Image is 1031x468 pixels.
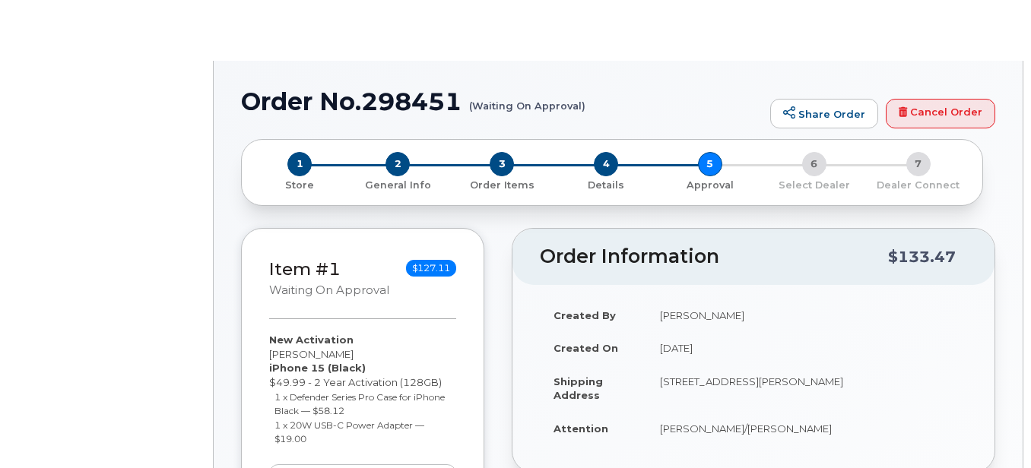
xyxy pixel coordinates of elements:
strong: iPhone 15 (Black) [269,362,366,374]
span: 2 [385,152,410,176]
small: Waiting On Approval [269,283,389,297]
span: 1 [287,152,312,176]
div: $133.47 [888,242,956,271]
strong: New Activation [269,334,354,346]
p: Store [260,179,340,192]
span: 3 [490,152,514,176]
span: 4 [594,152,618,176]
p: Order Items [456,179,548,192]
h1: Order No.298451 [241,88,763,115]
a: 1 Store [254,176,346,192]
a: 2 General Info [346,176,450,192]
a: 4 Details [554,176,658,192]
strong: Attention [554,422,608,435]
td: [PERSON_NAME]/[PERSON_NAME] [646,412,967,445]
a: Item #1 [269,258,341,280]
td: [STREET_ADDRESS][PERSON_NAME] [646,365,967,412]
p: Details [560,179,652,192]
small: 1 x 20W USB-C Power Adapter — $19.00 [274,419,424,445]
h2: Order Information [540,246,888,267]
strong: Created By [554,309,616,321]
small: (Waiting On Approval) [469,88,585,112]
a: Share Order [770,99,878,129]
a: 3 Order Items [450,176,554,192]
small: 1 x Defender Series Pro Case for iPhone Black — $58.12 [274,391,445,417]
strong: Created On [554,342,618,354]
td: [DATE] [646,331,967,365]
p: General Info [352,179,444,192]
span: $127.11 [406,260,456,277]
a: Cancel Order [886,99,995,129]
strong: Shipping Address [554,375,603,402]
td: [PERSON_NAME] [646,299,967,332]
